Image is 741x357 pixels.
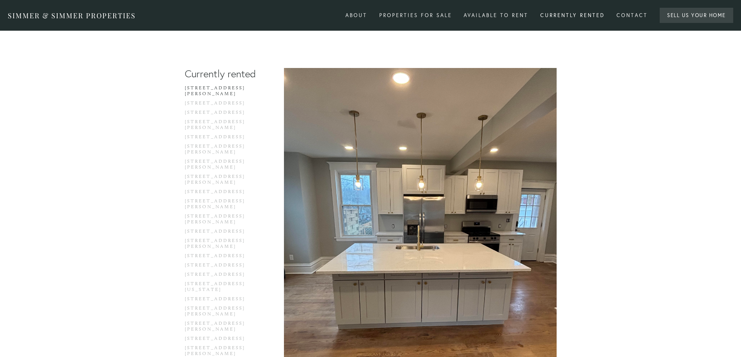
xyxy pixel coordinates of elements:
[8,11,136,20] a: Simmer & Simmer Properties
[185,158,259,174] a: [STREET_ADDRESS][PERSON_NAME]
[185,296,259,305] a: [STREET_ADDRESS]
[535,9,610,22] div: Currently rented
[185,85,259,100] a: [STREET_ADDRESS][PERSON_NAME]
[185,119,259,134] a: [STREET_ADDRESS][PERSON_NAME]
[185,262,259,272] a: [STREET_ADDRESS]
[611,9,653,22] a: Contact
[185,143,259,158] a: [STREET_ADDRESS][PERSON_NAME]
[185,189,259,198] a: [STREET_ADDRESS]
[185,110,259,119] a: [STREET_ADDRESS]
[185,336,259,345] a: [STREET_ADDRESS]
[185,238,259,253] a: [STREET_ADDRESS][PERSON_NAME]
[374,9,457,22] div: Properties for Sale
[340,9,372,22] a: About
[459,9,533,22] div: Available to rent
[185,213,259,228] a: [STREET_ADDRESS][PERSON_NAME]
[185,134,259,143] a: [STREET_ADDRESS]
[185,68,259,80] li: Currently rented
[185,253,259,262] a: [STREET_ADDRESS]
[660,8,734,23] a: Sell Us Your Home
[185,198,259,213] a: [STREET_ADDRESS][PERSON_NAME]
[185,272,259,281] a: [STREET_ADDRESS]
[185,174,259,189] a: [STREET_ADDRESS][PERSON_NAME]
[185,100,259,110] a: [STREET_ADDRESS]
[185,228,259,238] a: [STREET_ADDRESS]
[185,320,259,336] a: [STREET_ADDRESS][PERSON_NAME]
[185,305,259,320] a: [STREET_ADDRESS][PERSON_NAME]
[185,281,259,296] a: [STREET_ADDRESS][US_STATE]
